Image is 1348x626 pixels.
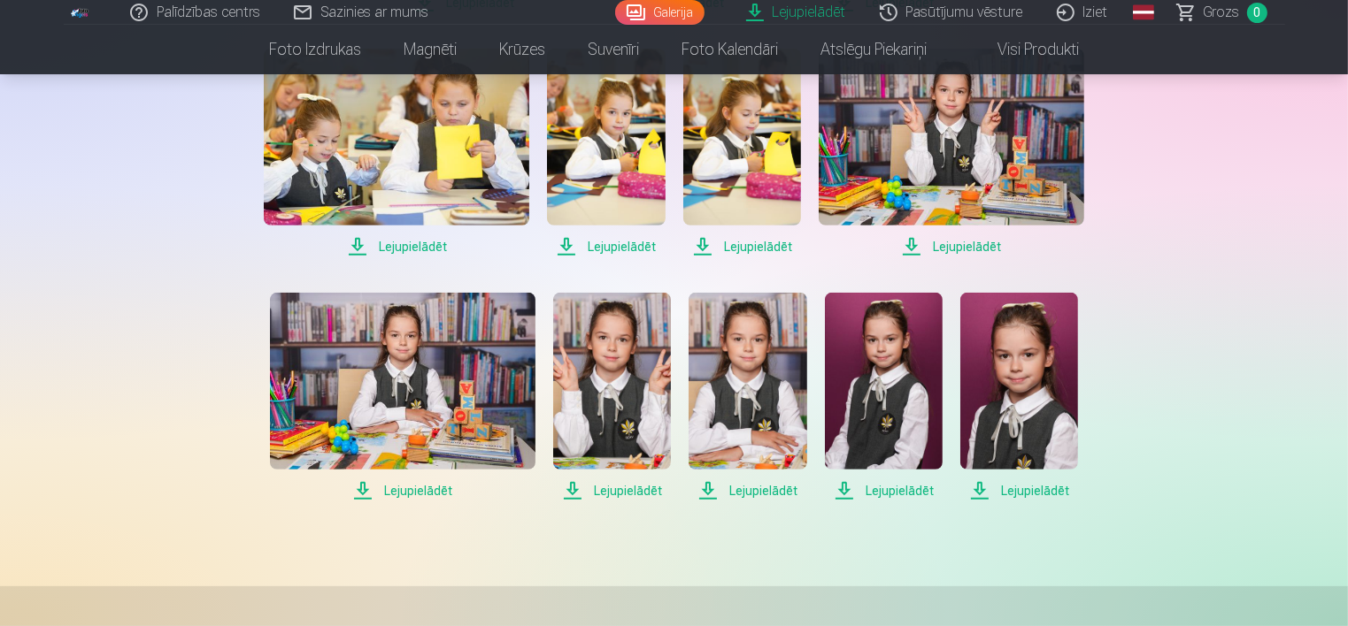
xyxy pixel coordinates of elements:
span: Grozs [1204,2,1240,23]
a: Magnēti [382,25,478,74]
span: Lejupielādēt [825,480,943,501]
a: Visi produkti [948,25,1100,74]
a: Lejupielādēt [547,49,665,257]
span: Lejupielādēt [547,236,665,257]
a: Lejupielādēt [683,49,801,257]
img: /fa1 [71,7,90,18]
span: Lejupielādēt [683,236,801,257]
span: Lejupielādēt [264,236,529,257]
a: Atslēgu piekariņi [799,25,948,74]
span: 0 [1247,3,1267,23]
a: Lejupielādēt [553,293,671,501]
a: Lejupielādēt [825,293,943,501]
span: Lejupielādēt [960,480,1078,501]
span: Lejupielādēt [270,480,535,501]
span: Lejupielādēt [553,480,671,501]
a: Foto izdrukas [248,25,382,74]
span: Lejupielādēt [819,236,1084,257]
a: Lejupielādēt [960,293,1078,501]
a: Krūzes [478,25,566,74]
a: Lejupielādēt [264,49,529,257]
a: Lejupielādēt [689,293,806,501]
span: Lejupielādēt [689,480,806,501]
a: Foto kalendāri [660,25,799,74]
a: Suvenīri [566,25,660,74]
a: Lejupielādēt [270,293,535,501]
a: Lejupielādēt [819,49,1084,257]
